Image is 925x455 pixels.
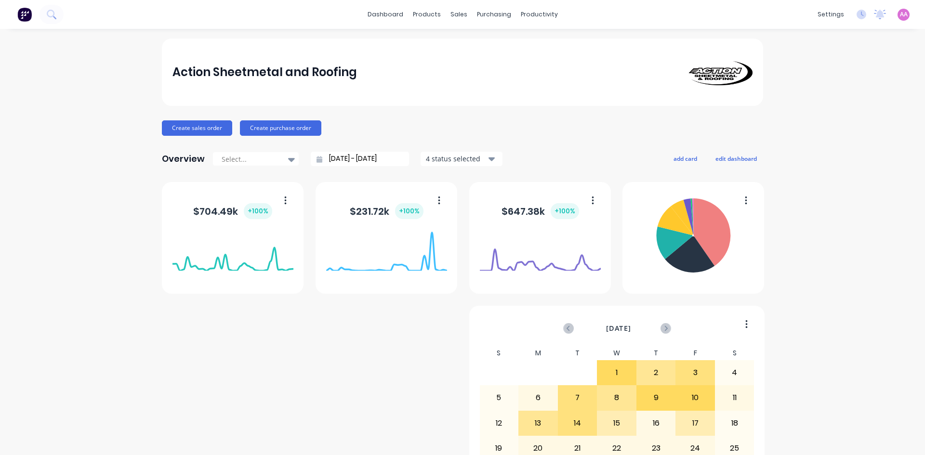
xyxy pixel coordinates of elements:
[350,203,423,219] div: $ 231.72k
[244,203,272,219] div: + 100 %
[606,323,631,334] span: [DATE]
[685,59,753,85] img: Action Sheetmetal and Roofing
[551,203,579,219] div: + 100 %
[426,154,487,164] div: 4 status selected
[709,152,763,165] button: edit dashboard
[162,149,205,169] div: Overview
[715,361,754,385] div: 4
[715,346,754,360] div: S
[637,411,675,435] div: 16
[637,386,675,410] div: 9
[519,386,557,410] div: 6
[636,346,676,360] div: T
[715,411,754,435] div: 18
[676,411,714,435] div: 17
[172,63,357,82] div: Action Sheetmetal and Roofing
[813,7,849,22] div: settings
[193,203,272,219] div: $ 704.49k
[17,7,32,22] img: Factory
[900,10,908,19] span: AA
[516,7,563,22] div: productivity
[675,346,715,360] div: F
[558,386,597,410] div: 7
[480,411,518,435] div: 12
[597,361,636,385] div: 1
[421,152,502,166] button: 4 status selected
[676,386,714,410] div: 10
[446,7,472,22] div: sales
[519,411,557,435] div: 13
[715,386,754,410] div: 11
[472,7,516,22] div: purchasing
[518,346,558,360] div: M
[395,203,423,219] div: + 100 %
[597,346,636,360] div: W
[363,7,408,22] a: dashboard
[162,120,232,136] button: Create sales order
[637,361,675,385] div: 2
[676,361,714,385] div: 3
[408,7,446,22] div: products
[480,386,518,410] div: 5
[667,152,703,165] button: add card
[479,346,519,360] div: S
[597,386,636,410] div: 8
[240,120,321,136] button: Create purchase order
[502,203,579,219] div: $ 647.38k
[597,411,636,435] div: 15
[558,411,597,435] div: 14
[558,346,597,360] div: T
